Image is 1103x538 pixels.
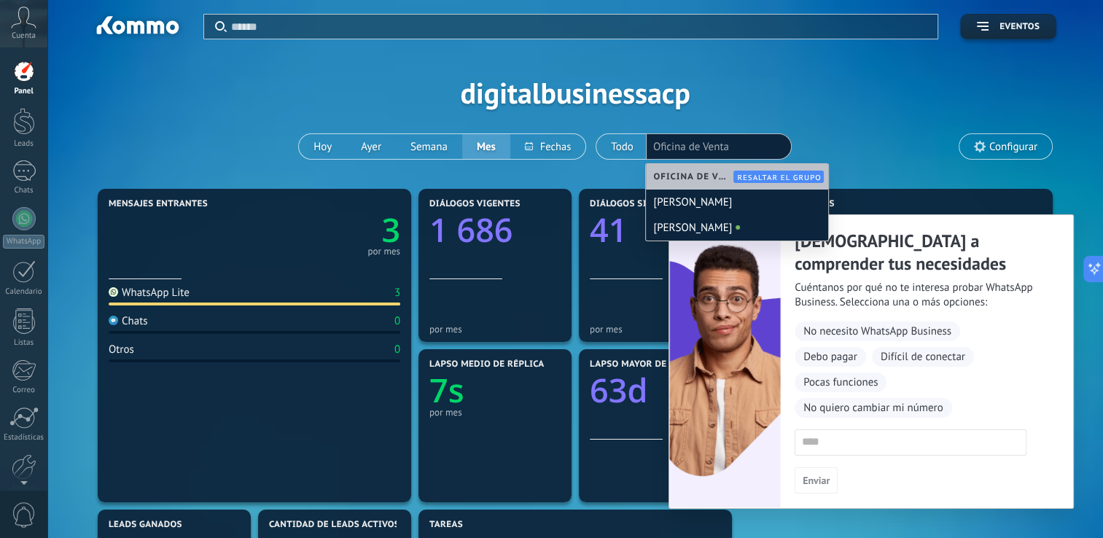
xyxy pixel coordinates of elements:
[795,321,960,341] span: No necesito WhatsApp Business
[429,368,464,413] text: 7s
[872,347,974,367] span: Difícil de conectar
[3,386,45,395] div: Correo
[429,407,561,418] div: por mes
[590,324,721,335] div: por mes
[795,373,886,392] span: Pocas funciones
[795,467,838,494] button: Enviar
[109,316,118,325] img: Chats
[795,398,952,418] span: No quiero cambiar mi número
[590,368,647,413] text: 63d
[394,314,400,328] div: 0
[3,139,45,149] div: Leads
[646,190,828,215] div: [PERSON_NAME]
[590,359,706,370] span: Lapso mayor de réplica
[803,475,830,486] span: Enviar
[596,134,648,159] button: Todo
[590,208,627,252] text: 41
[394,286,400,300] div: 3
[254,208,400,252] a: 3
[12,31,36,41] span: Cuenta
[462,134,510,159] button: Mes
[381,208,400,252] text: 3
[109,343,134,356] div: Otros
[109,287,118,297] img: WhatsApp Lite
[737,173,821,182] span: Resaltar el grupo
[3,338,45,348] div: Listas
[109,314,148,328] div: Chats
[795,230,1040,275] h2: [DEMOGRAPHIC_DATA] a comprender tus necesidades
[299,134,346,159] button: Hoy
[510,134,585,159] button: Fechas
[999,22,1040,32] span: Eventos
[590,368,721,413] a: 63d
[429,199,521,209] span: Diálogos vigentes
[109,520,182,530] span: Leads ganados
[429,520,463,530] span: Tareas
[3,287,45,297] div: Calendario
[3,235,44,249] div: WhatsApp
[3,186,45,195] div: Chats
[396,134,462,159] button: Semana
[109,286,190,300] div: WhatsApp Lite
[429,208,512,252] text: 1 686
[653,171,737,182] span: Oficina de Venta
[646,215,828,241] div: [PERSON_NAME]
[3,87,45,96] div: Panel
[960,14,1056,39] button: Eventos
[367,248,400,255] div: por mes
[429,359,545,370] span: Lapso medio de réplica
[394,343,400,356] div: 0
[669,215,781,507] img: Not-interested-big.png
[3,433,45,443] div: Estadísticas
[269,520,400,530] span: Cantidad de leads activos
[346,134,396,159] button: Ayer
[795,347,866,367] span: Debo pagar
[109,199,208,209] span: Mensajes entrantes
[648,134,758,159] button: Elija un usuarioOficina de Venta
[429,324,561,335] div: por mes
[795,281,1040,310] span: Cuéntanos por qué no te interesa probar WhatsApp Business. Selecciona una o más opciones:
[989,141,1037,153] span: Configurar
[590,199,693,209] span: Diálogos sin réplica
